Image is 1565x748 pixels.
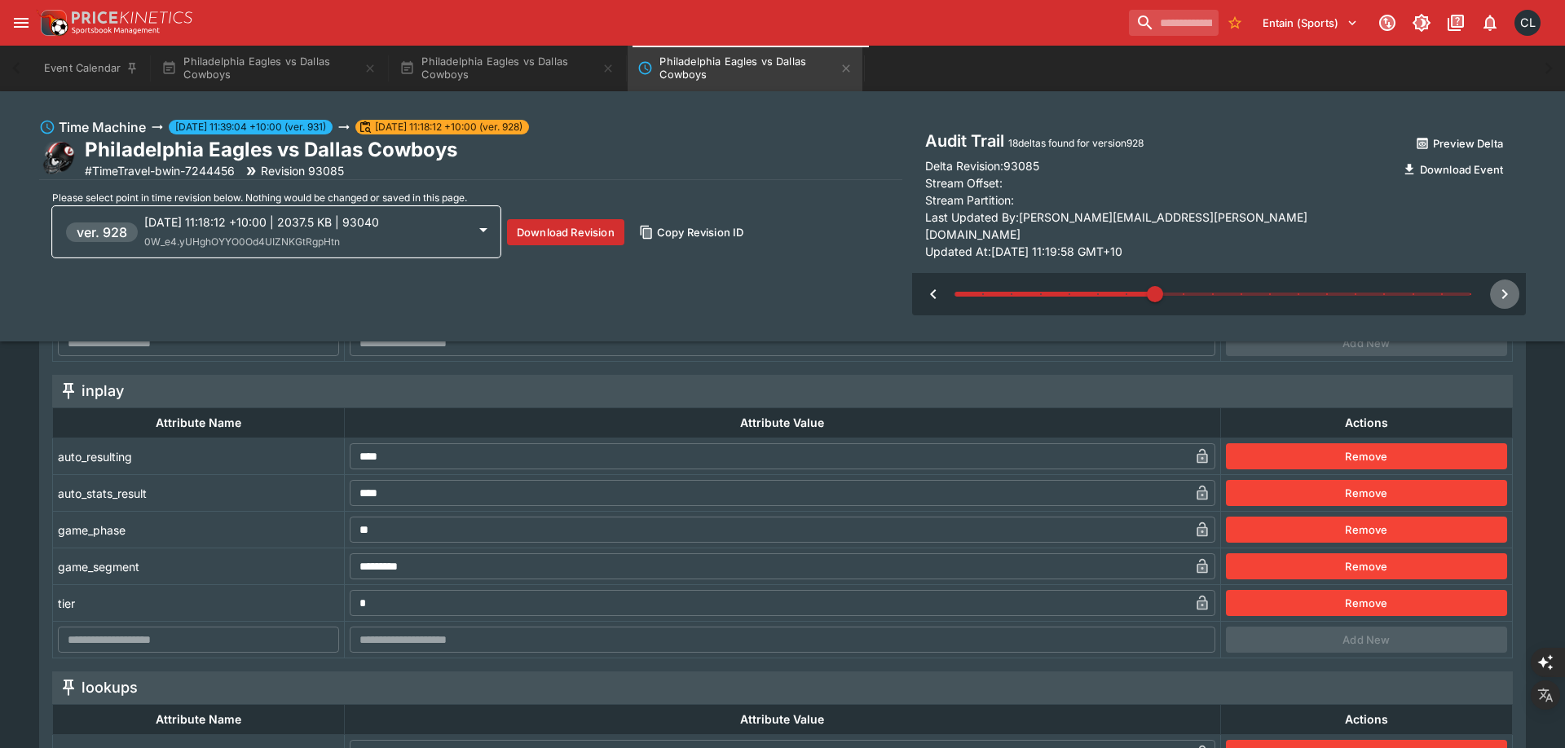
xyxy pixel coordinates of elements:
img: american_football.png [39,139,78,178]
button: Chad Liu [1510,5,1545,41]
button: Philadelphia Eagles vs Dallas Cowboys [152,46,386,91]
button: Preview Delta [1407,130,1513,156]
p: Copy To Clipboard [85,162,235,179]
h6: ver. 928 [77,222,127,242]
th: Attribute Name [53,408,345,438]
button: Remove [1226,553,1507,579]
th: Actions [1220,705,1512,735]
td: game_segment [53,548,345,585]
button: Remove [1226,517,1507,543]
span: [DATE] 11:39:04 +10:00 (ver. 931) [169,120,333,134]
button: Copy Revision ID [631,219,754,245]
p: Stream Offset: Stream Partition: Last Updated By: [PERSON_NAME][EMAIL_ADDRESS][PERSON_NAME][DOMAI... [925,174,1394,260]
div: Chad Liu [1514,10,1541,36]
span: 18 deltas found for version 928 [1008,137,1144,149]
span: Please select point in time revision below. Nothing would be changed or saved in this page. [52,191,467,204]
p: Delta Revision: 93085 [925,157,1039,174]
span: [DATE] 11:18:12 +10:00 (ver. 928) [368,120,529,134]
button: Notifications [1475,8,1505,37]
th: Actions [1220,408,1512,438]
button: Toggle light/dark mode [1407,8,1436,37]
img: Sportsbook Management [72,27,160,34]
td: tier [53,585,345,622]
h2: Copy To Clipboard [85,137,457,162]
img: PriceKinetics Logo [36,7,68,39]
th: Attribute Name [53,705,345,735]
button: Connected to PK [1373,8,1402,37]
h5: inplay [82,381,124,400]
button: Remove [1226,480,1507,506]
h5: lookups [82,678,138,697]
td: game_phase [53,512,345,548]
td: auto_stats_result [53,475,345,512]
td: auto_resulting [53,438,345,475]
img: PriceKinetics [72,11,192,24]
button: No Bookmarks [1222,10,1248,36]
button: Event Calendar [34,46,148,91]
p: Revision 93085 [261,162,344,179]
span: 0W_e4.yUHghOYYO0Od4UIZNKGtRgpHtn [144,235,340,248]
h6: Time Machine [59,117,146,137]
th: Attribute Value [345,408,1221,438]
button: Documentation [1441,8,1470,37]
button: Philadelphia Eagles vs Dallas Cowboys [390,46,624,91]
button: Philadelphia Eagles vs Dallas Cowboys [628,46,862,91]
h4: Audit Trail [925,130,1394,152]
button: Download Event [1394,156,1513,183]
button: Download Revision [507,219,624,245]
input: search [1129,10,1219,36]
button: Remove [1226,443,1507,469]
button: Select Tenant [1253,10,1368,36]
button: open drawer [7,8,36,37]
button: Remove [1226,590,1507,616]
th: Attribute Value [345,705,1221,735]
p: [DATE] 11:18:12 +10:00 | 2037.5 KB | 93040 [144,213,467,231]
